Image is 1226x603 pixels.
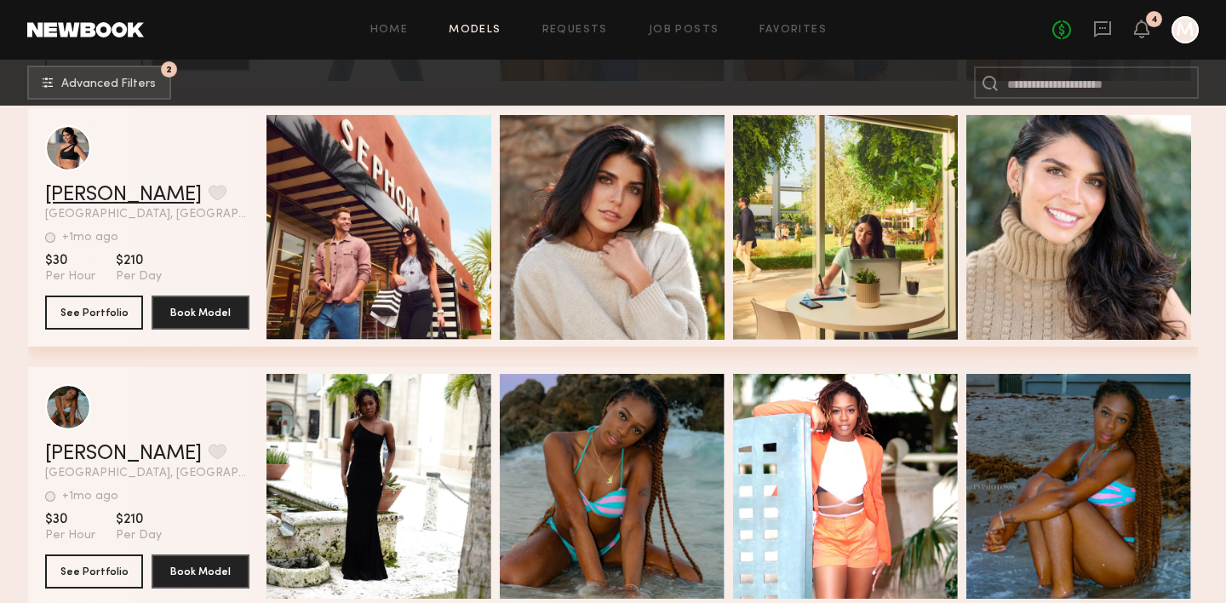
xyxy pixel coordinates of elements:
[45,185,202,205] a: [PERSON_NAME]
[45,554,143,589] button: See Portfolio
[1151,15,1158,25] div: 4
[1172,16,1199,43] a: M
[542,25,608,36] a: Requests
[45,511,95,528] span: $30
[166,66,172,73] span: 2
[116,511,162,528] span: $210
[45,209,249,221] span: [GEOGRAPHIC_DATA], [GEOGRAPHIC_DATA]
[116,252,162,269] span: $210
[45,468,249,480] span: [GEOGRAPHIC_DATA], [GEOGRAPHIC_DATA]
[45,296,143,330] button: See Portfolio
[116,269,162,284] span: Per Day
[116,528,162,543] span: Per Day
[61,78,156,90] span: Advanced Filters
[152,554,249,589] button: Book Model
[45,444,202,464] a: [PERSON_NAME]
[449,25,501,36] a: Models
[759,25,827,36] a: Favorites
[370,25,409,36] a: Home
[152,296,249,330] button: Book Model
[649,25,719,36] a: Job Posts
[45,269,95,284] span: Per Hour
[45,252,95,269] span: $30
[27,66,171,100] button: 2Advanced Filters
[62,232,118,244] div: +1mo ago
[45,528,95,543] span: Per Hour
[62,491,118,502] div: +1mo ago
